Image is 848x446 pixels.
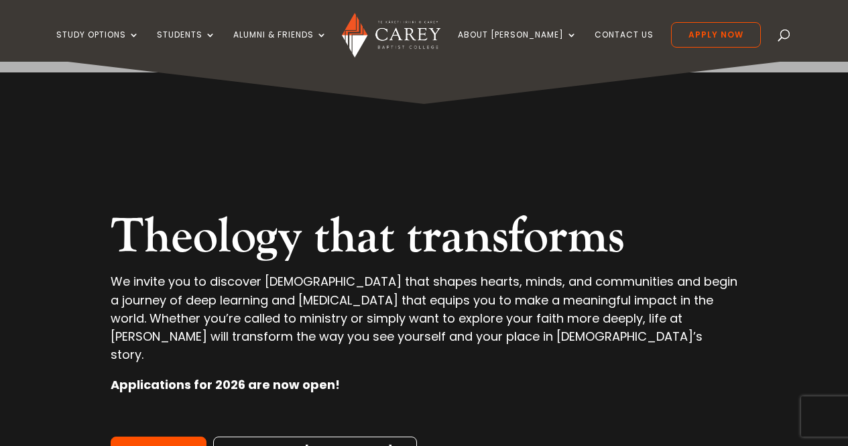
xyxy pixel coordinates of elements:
a: Students [157,30,216,62]
a: Study Options [56,30,139,62]
img: Carey Baptist College [342,13,440,58]
a: Apply Now [671,22,761,48]
h2: Theology that transforms [111,208,737,272]
a: About [PERSON_NAME] [458,30,577,62]
a: Alumni & Friends [233,30,327,62]
a: Contact Us [595,30,654,62]
strong: Applications for 2026 are now open! [111,376,340,393]
p: We invite you to discover [DEMOGRAPHIC_DATA] that shapes hearts, minds, and communities and begin... [111,272,737,376]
